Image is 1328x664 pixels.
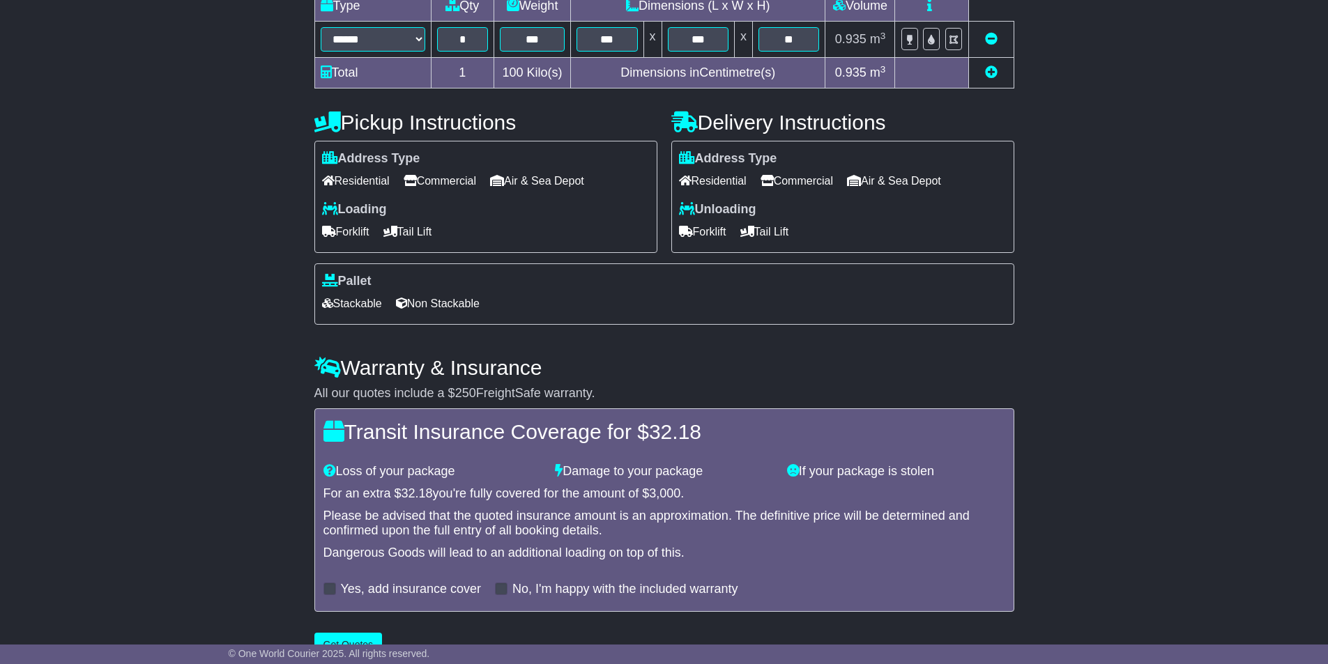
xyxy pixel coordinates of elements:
sup: 3 [880,64,886,75]
td: x [643,22,662,58]
span: Residential [322,170,390,192]
label: Address Type [322,151,420,167]
h4: Warranty & Insurance [314,356,1014,379]
span: 250 [455,386,476,400]
span: m [870,32,886,46]
span: Stackable [322,293,382,314]
button: Get Quotes [314,633,383,657]
span: Forklift [322,221,369,242]
h4: Pickup Instructions [314,111,657,134]
a: Remove this item [985,32,998,46]
div: For an extra $ you're fully covered for the amount of $ . [323,486,1005,502]
span: Forklift [679,221,726,242]
span: 32.18 [402,486,433,500]
div: If your package is stolen [780,464,1012,479]
td: Dimensions in Centimetre(s) [571,58,825,88]
span: 100 [503,65,524,79]
h4: Transit Insurance Coverage for $ [323,420,1005,443]
label: Loading [322,202,387,217]
label: Yes, add insurance cover [341,582,481,597]
span: Air & Sea Depot [847,170,941,192]
span: m [870,65,886,79]
label: Pallet [322,274,372,289]
div: Please be advised that the quoted insurance amount is an approximation. The definitive price will... [323,509,1005,539]
td: Kilo(s) [494,58,571,88]
a: Add new item [985,65,998,79]
span: © One World Courier 2025. All rights reserved. [229,648,430,659]
span: 3,000 [649,486,680,500]
div: Dangerous Goods will lead to an additional loading on top of this. [323,546,1005,561]
span: 0.935 [835,32,867,46]
span: Commercial [761,170,833,192]
span: Commercial [404,170,476,192]
span: Residential [679,170,747,192]
div: Damage to your package [548,464,780,479]
div: Loss of your package [316,464,549,479]
span: 32.18 [649,420,701,443]
span: Tail Lift [383,221,432,242]
h4: Delivery Instructions [671,111,1014,134]
td: 1 [431,58,494,88]
span: 0.935 [835,65,867,79]
label: Unloading [679,202,756,217]
div: All our quotes include a $ FreightSafe warranty. [314,386,1014,401]
label: Address Type [679,151,777,167]
span: Tail Lift [740,221,789,242]
span: Non Stackable [396,293,480,314]
sup: 3 [880,31,886,41]
td: Total [314,58,431,88]
span: Air & Sea Depot [490,170,584,192]
label: No, I'm happy with the included warranty [512,582,738,597]
td: x [734,22,752,58]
